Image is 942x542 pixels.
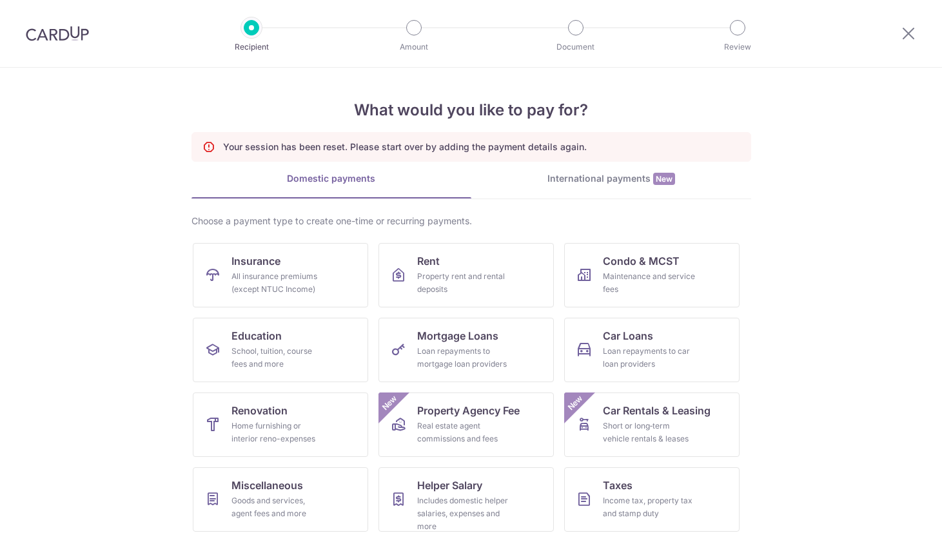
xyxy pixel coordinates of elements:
[231,328,282,344] span: Education
[417,478,482,493] span: Helper Salary
[231,420,324,445] div: Home furnishing or interior reno-expenses
[603,403,711,418] span: Car Rentals & Leasing
[231,494,324,520] div: Goods and services, agent fees and more
[564,392,585,414] span: New
[603,270,696,296] div: Maintenance and service fees
[223,140,587,153] p: Your session has been reset. Please start over by adding the payment details again.
[378,243,554,307] a: RentProperty rent and rental deposits
[603,328,653,344] span: Car Loans
[417,253,440,269] span: Rent
[231,403,288,418] span: Renovation
[193,467,368,532] a: MiscellaneousGoods and services, agent fees and more
[204,41,299,53] p: Recipient
[191,172,471,185] div: Domestic payments
[231,478,303,493] span: Miscellaneous
[417,420,510,445] div: Real estate agent commissions and fees
[366,41,462,53] p: Amount
[417,345,510,371] div: Loan repayments to mortgage loan providers
[653,173,675,185] span: New
[564,467,740,532] a: TaxesIncome tax, property tax and stamp duty
[417,403,520,418] span: Property Agency Fee
[417,328,498,344] span: Mortgage Loans
[193,392,368,457] a: RenovationHome furnishing or interior reno-expenses
[26,26,89,41] img: CardUp
[603,345,696,371] div: Loan repayments to car loan providers
[603,420,696,445] div: Short or long‑term vehicle rentals & leases
[231,270,324,296] div: All insurance premiums (except NTUC Income)
[528,41,623,53] p: Document
[417,494,510,533] div: Includes domestic helper salaries, expenses and more
[191,215,751,227] div: Choose a payment type to create one-time or recurring payments.
[417,270,510,296] div: Property rent and rental deposits
[564,392,740,457] a: Car Rentals & LeasingShort or long‑term vehicle rentals & leasesNew
[564,318,740,382] a: Car LoansLoan repayments to car loan providers
[378,392,554,457] a: Property Agency FeeReal estate agent commissions and feesNew
[690,41,785,53] p: Review
[231,345,324,371] div: School, tuition, course fees and more
[471,172,751,186] div: International payments
[193,318,368,382] a: EducationSchool, tuition, course fees and more
[603,494,696,520] div: Income tax, property tax and stamp duty
[564,243,740,307] a: Condo & MCSTMaintenance and service fees
[191,99,751,122] h4: What would you like to pay for?
[378,467,554,532] a: Helper SalaryIncludes domestic helper salaries, expenses and more
[603,478,633,493] span: Taxes
[603,253,680,269] span: Condo & MCST
[378,318,554,382] a: Mortgage LoansLoan repayments to mortgage loan providers
[378,392,400,414] span: New
[193,243,368,307] a: InsuranceAll insurance premiums (except NTUC Income)
[231,253,280,269] span: Insurance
